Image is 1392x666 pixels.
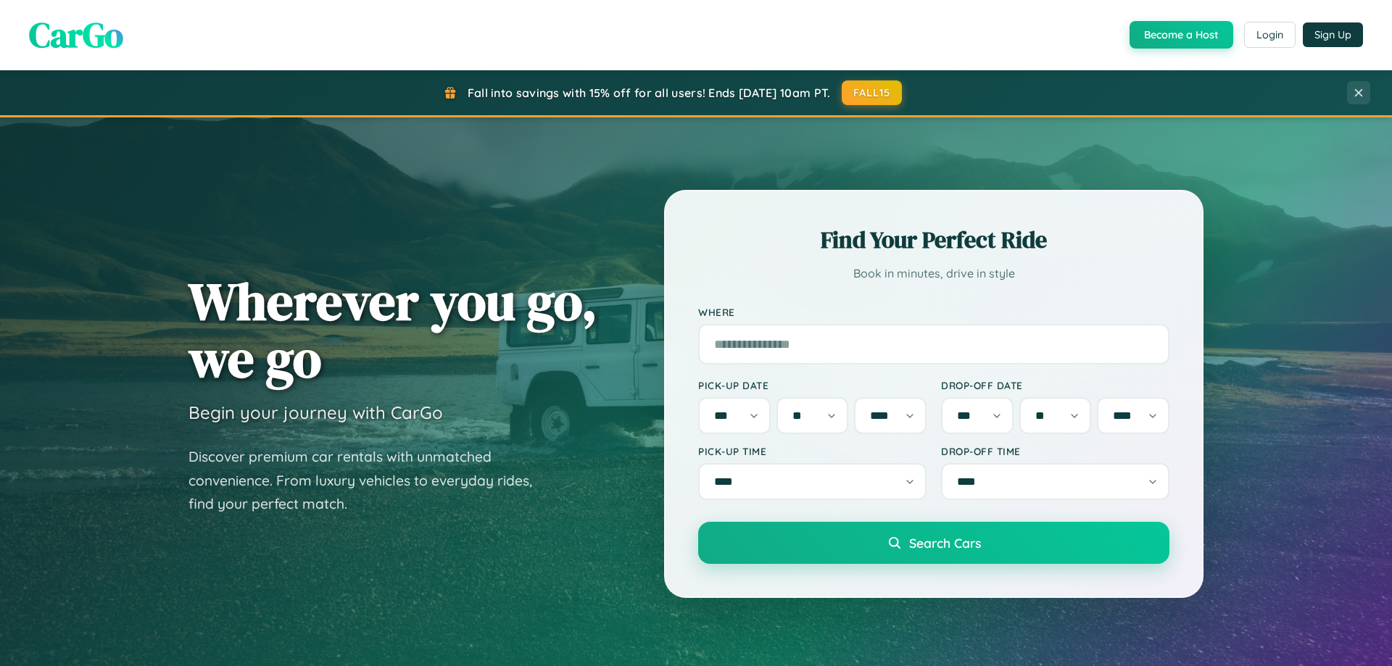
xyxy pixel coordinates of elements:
button: Sign Up [1303,22,1363,47]
label: Where [698,306,1169,318]
h1: Wherever you go, we go [188,272,597,387]
button: Search Cars [698,522,1169,564]
button: Become a Host [1130,21,1233,49]
label: Pick-up Date [698,379,927,391]
h3: Begin your journey with CarGo [188,401,443,423]
h2: Find Your Perfect Ride [698,224,1169,256]
button: FALL15 [842,80,903,105]
p: Book in minutes, drive in style [698,263,1169,284]
p: Discover premium car rentals with unmatched convenience. From luxury vehicles to everyday rides, ... [188,445,551,516]
label: Drop-off Date [941,379,1169,391]
button: Login [1244,22,1296,48]
span: Fall into savings with 15% off for all users! Ends [DATE] 10am PT. [468,86,831,100]
label: Pick-up Time [698,445,927,457]
span: Search Cars [909,535,981,551]
label: Drop-off Time [941,445,1169,457]
span: CarGo [29,11,123,59]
